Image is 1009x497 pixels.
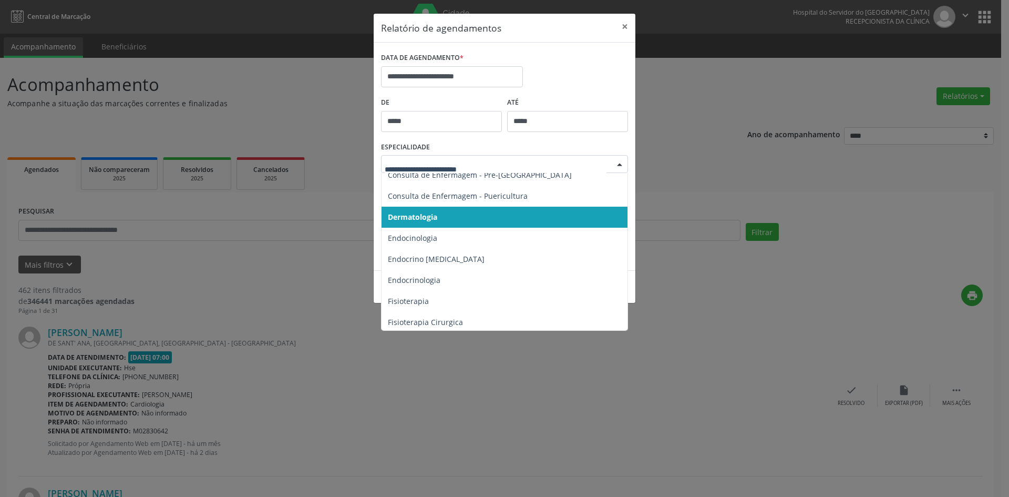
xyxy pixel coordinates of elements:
label: De [381,95,502,111]
button: Close [614,14,635,39]
span: Fisioterapia [388,296,429,306]
label: DATA DE AGENDAMENTO [381,50,464,66]
span: Endocinologia [388,233,437,243]
span: Consulta de Enfermagem - Puericultura [388,191,528,201]
label: ATÉ [507,95,628,111]
span: Endocrinologia [388,275,440,285]
span: Endocrino [MEDICAL_DATA] [388,254,485,264]
span: Dermatologia [388,212,437,222]
h5: Relatório de agendamentos [381,21,501,35]
span: Fisioterapia Cirurgica [388,317,463,327]
label: ESPECIALIDADE [381,139,430,156]
span: Consulta de Enfermagem - Pré-[GEOGRAPHIC_DATA] [388,170,572,180]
